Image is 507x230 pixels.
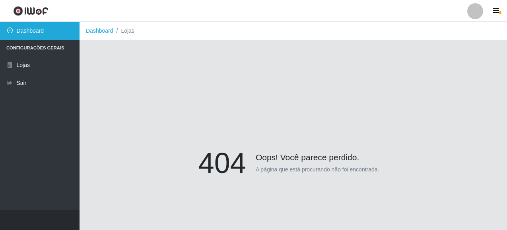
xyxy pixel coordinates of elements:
img: CoreUI Logo [13,6,49,16]
li: Lojas [113,27,134,35]
a: Dashboard [86,28,113,34]
nav: breadcrumb [80,22,507,40]
h4: Oops! Você parece perdido. [198,146,389,162]
h1: 404 [198,146,246,180]
p: A página que está procurando não foi encontrada. [256,165,379,174]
